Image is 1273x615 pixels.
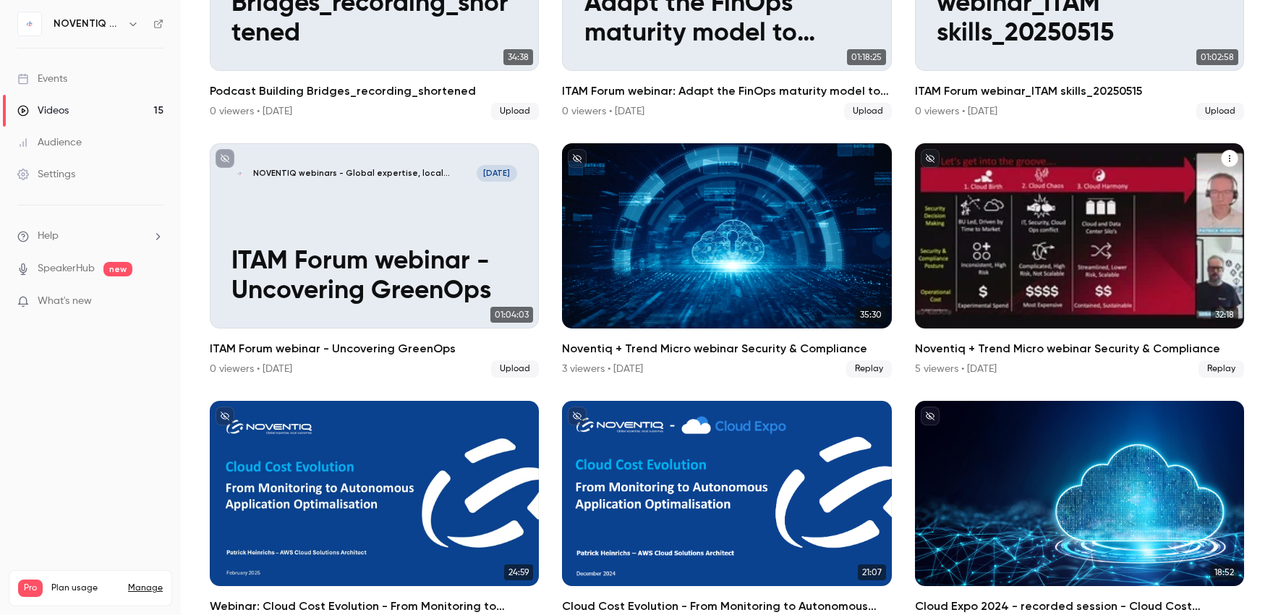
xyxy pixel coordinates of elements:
[103,262,132,276] span: new
[210,340,539,357] h2: ITAM Forum webinar - Uncovering GreenOps
[17,229,163,244] li: help-dropdown-opener
[38,261,95,276] a: SpeakerHub
[858,564,886,580] span: 21:07
[210,598,539,615] h2: Webinar: Cloud Cost Evolution - From Monitoring to Autonomous Application Optimization
[844,103,892,120] span: Upload
[846,360,892,378] span: Replay
[490,307,533,323] span: 01:04:03
[54,17,122,31] h6: NOVENTIQ webinars - Global expertise, local outcomes
[915,340,1244,357] h2: Noventiq + Trend Micro webinar Security & Compliance
[915,143,1244,378] li: Noventiq + Trend Micro webinar Security & Compliance
[477,165,517,182] span: [DATE]
[562,598,891,615] h2: Cloud Cost Evolution - From Monitoring to Autonomous Application Optimization
[17,103,69,118] div: Videos
[915,82,1244,100] h2: ITAM Forum webinar_ITAM skills_20250515
[915,598,1244,615] h2: Cloud Expo 2024 - recorded session - Cloud Cost Evolution- NL
[51,582,119,594] span: Plan usage
[847,49,886,65] span: 01:18:25
[915,143,1244,378] a: 32:18Noventiq + Trend Micro webinar Security & Compliance5 viewers • [DATE]Replay
[562,143,891,378] li: Noventiq + Trend Micro webinar Security & Compliance
[568,407,587,425] button: unpublished
[146,295,163,308] iframe: Noticeable Trigger
[562,143,891,378] a: 35:30Noventiq + Trend Micro webinar Security & Compliance3 viewers • [DATE]Replay
[915,362,997,376] div: 5 viewers • [DATE]
[210,104,292,119] div: 0 viewers • [DATE]
[1196,49,1238,65] span: 01:02:58
[491,360,539,378] span: Upload
[210,362,292,376] div: 0 viewers • [DATE]
[17,72,67,86] div: Events
[562,82,891,100] h2: ITAM Forum webinar: Adapt the FinOps maturity model to supercharge your ITAM strategy & operations
[921,407,940,425] button: unpublished
[17,135,82,150] div: Audience
[231,247,517,307] p: ITAM Forum webinar - Uncovering GreenOps
[38,229,59,244] span: Help
[504,564,533,580] span: 24:59
[568,149,587,168] button: unpublished
[921,149,940,168] button: unpublished
[562,340,891,357] h2: Noventiq + Trend Micro webinar Security & Compliance
[128,582,163,594] a: Manage
[231,165,248,182] img: ITAM Forum webinar - Uncovering GreenOps
[562,362,643,376] div: 3 viewers • [DATE]
[216,407,234,425] button: unpublished
[503,49,533,65] span: 34:38
[17,167,75,182] div: Settings
[38,294,92,309] span: What's new
[210,143,539,378] a: ITAM Forum webinar - Uncovering GreenOpsNOVENTIQ webinars - Global expertise, local outcomes[DATE...
[915,104,997,119] div: 0 viewers • [DATE]
[253,168,476,179] p: NOVENTIQ webinars - Global expertise, local outcomes
[210,82,539,100] h2: Podcast Building Bridges_recording_shortened
[1196,103,1244,120] span: Upload
[1210,564,1238,580] span: 18:52
[210,143,539,378] li: ITAM Forum webinar - Uncovering GreenOps
[1199,360,1244,378] span: Replay
[18,12,41,35] img: NOVENTIQ webinars - Global expertise, local outcomes
[856,307,886,323] span: 35:30
[216,149,234,168] button: unpublished
[562,104,644,119] div: 0 viewers • [DATE]
[18,580,43,597] span: Pro
[491,103,539,120] span: Upload
[1211,307,1238,323] span: 32:18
